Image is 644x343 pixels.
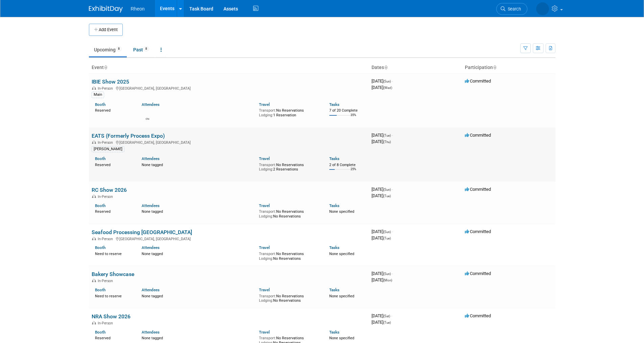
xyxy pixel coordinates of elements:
div: [PERSON_NAME] [92,146,124,152]
span: - [392,187,393,192]
span: Lodging: [259,214,273,219]
span: [DATE] [372,139,391,144]
span: None specified [329,209,354,214]
a: Tasks [329,102,339,107]
a: NRA Show 2026 [92,313,130,320]
span: [DATE] [372,320,391,325]
div: Reserved [95,335,132,341]
span: [DATE] [372,313,392,318]
div: No Reservations 2 Reservations [259,161,319,172]
span: In-Person [98,86,115,91]
span: (Thu) [383,140,391,144]
span: [DATE] [372,271,393,276]
a: Past8 [128,43,154,56]
span: Committed [465,187,491,192]
span: - [392,78,393,84]
span: (Tue) [383,321,391,324]
img: Chi Muir [144,109,152,117]
a: Attendees [142,203,160,208]
div: Chi Muir [143,117,152,121]
a: Travel [259,203,270,208]
span: (Sat) [383,314,390,318]
a: Attendees [142,288,160,292]
span: Transport: [259,209,276,214]
a: Travel [259,288,270,292]
a: Tasks [329,245,339,250]
img: In-Person Event [92,140,96,144]
a: Sort by Participation Type [493,65,496,70]
a: Tasks [329,288,339,292]
span: Transport: [259,336,276,340]
td: 35% [351,113,356,122]
a: Booth [95,288,105,292]
a: Search [496,3,527,15]
span: None specified [329,294,354,298]
a: Booth [95,156,105,161]
span: [DATE] [372,277,392,282]
th: Dates [369,62,462,73]
td: 25% [351,167,356,177]
div: [GEOGRAPHIC_DATA], [GEOGRAPHIC_DATA] [92,139,366,145]
div: None tagged [142,208,254,214]
img: In-Person Event [92,86,96,90]
span: Lodging: [259,256,273,261]
span: (Tue) [383,194,391,198]
div: None tagged [142,293,254,299]
button: Add Event [89,24,123,36]
a: Tasks [329,156,339,161]
div: Main [92,92,104,98]
span: None specified [329,336,354,340]
span: 8 [143,46,149,51]
img: In-Person Event [92,279,96,282]
a: Attendees [142,245,160,250]
div: None tagged [142,161,254,167]
div: No Reservations No Reservations [259,250,319,261]
img: In-Person Event [92,237,96,240]
span: [DATE] [372,78,393,84]
a: Upcoming8 [89,43,127,56]
span: Committed [465,133,491,138]
a: Attendees [142,156,160,161]
span: Rheon [131,6,145,12]
span: - [391,313,392,318]
span: Transport: [259,108,276,113]
span: Lodging: [259,113,273,117]
span: Lodging: [259,298,273,303]
span: - [392,133,393,138]
span: (Sun) [383,230,391,234]
span: (Wed) [383,86,392,90]
span: (Sun) [383,188,391,191]
div: None tagged [142,250,254,256]
span: (Sun) [383,79,391,83]
a: Tasks [329,330,339,335]
span: [DATE] [372,235,391,241]
a: Attendees [142,330,160,335]
span: In-Person [98,140,115,145]
a: Travel [259,330,270,335]
a: Sort by Event Name [104,65,107,70]
span: [DATE] [372,193,391,198]
a: Tasks [329,203,339,208]
div: [GEOGRAPHIC_DATA], [GEOGRAPHIC_DATA] [92,85,366,91]
img: In-Person Event [92,321,96,324]
div: No Reservations No Reservations [259,293,319,303]
a: Travel [259,102,270,107]
div: Reserved [95,107,132,113]
span: Committed [465,313,491,318]
span: 8 [116,46,122,51]
span: (Mon) [383,278,392,282]
span: [DATE] [372,187,393,192]
th: Participation [462,62,555,73]
span: Transport: [259,252,276,256]
div: 2 of 8 Complete [329,163,366,167]
div: Need to reserve [95,293,132,299]
span: - [392,229,393,234]
span: In-Person [98,279,115,283]
a: Booth [95,203,105,208]
span: None specified [329,252,354,256]
span: Committed [465,78,491,84]
div: 7 of 20 Complete [329,108,366,113]
span: [DATE] [372,85,392,90]
img: In-Person Event [92,195,96,198]
a: RC Show 2026 [92,187,127,193]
